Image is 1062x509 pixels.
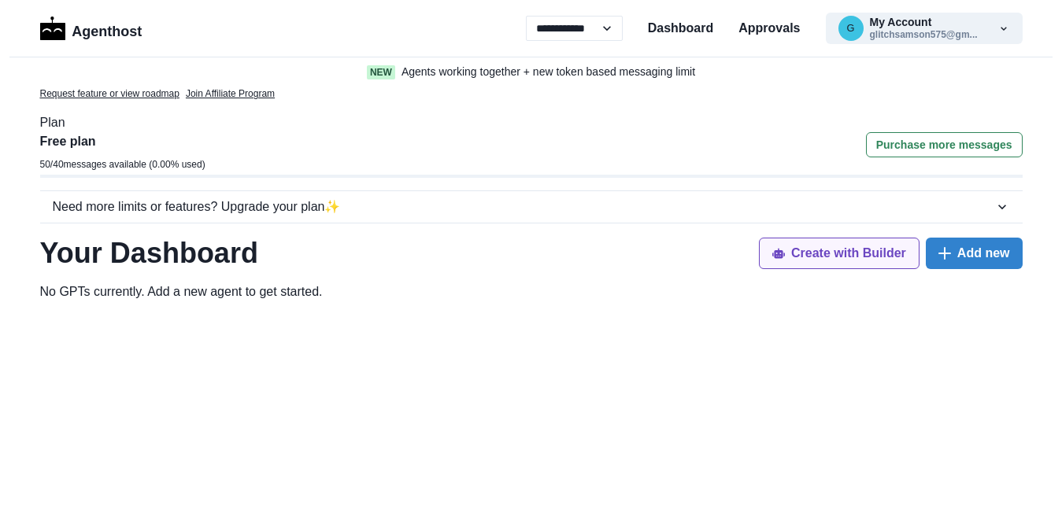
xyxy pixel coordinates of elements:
[826,13,1023,44] button: glitchsamson575@gmail.comMy Accountglitchsamson575@gm...
[186,87,275,101] a: Join Affiliate Program
[401,64,695,80] p: Agents working together + new token based messaging limit
[53,197,994,216] div: Need more limits or features? Upgrade your plan ✨
[866,132,1023,175] a: Purchase more messages
[40,282,1023,301] p: No GPTs currently. Add a new agent to get started .
[72,15,142,42] p: Agenthost
[334,64,729,80] a: NewAgents working together + new token based messaging limit
[866,132,1023,157] button: Purchase more messages
[40,132,205,151] p: Free plan
[738,19,800,38] a: Approvals
[40,87,179,101] a: Request feature or view roadmap
[40,157,205,172] p: 50 / 40 messages available ( 0.00 % used)
[40,15,142,42] a: LogoAgenthost
[40,17,66,40] img: Logo
[759,238,920,269] button: Create with Builder
[926,238,1023,269] button: Add new
[367,65,395,79] span: New
[40,191,1023,223] button: Need more limits or features? Upgrade your plan✨
[40,236,258,270] h1: Your Dashboard
[40,113,1023,132] p: Plan
[648,19,714,38] a: Dashboard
